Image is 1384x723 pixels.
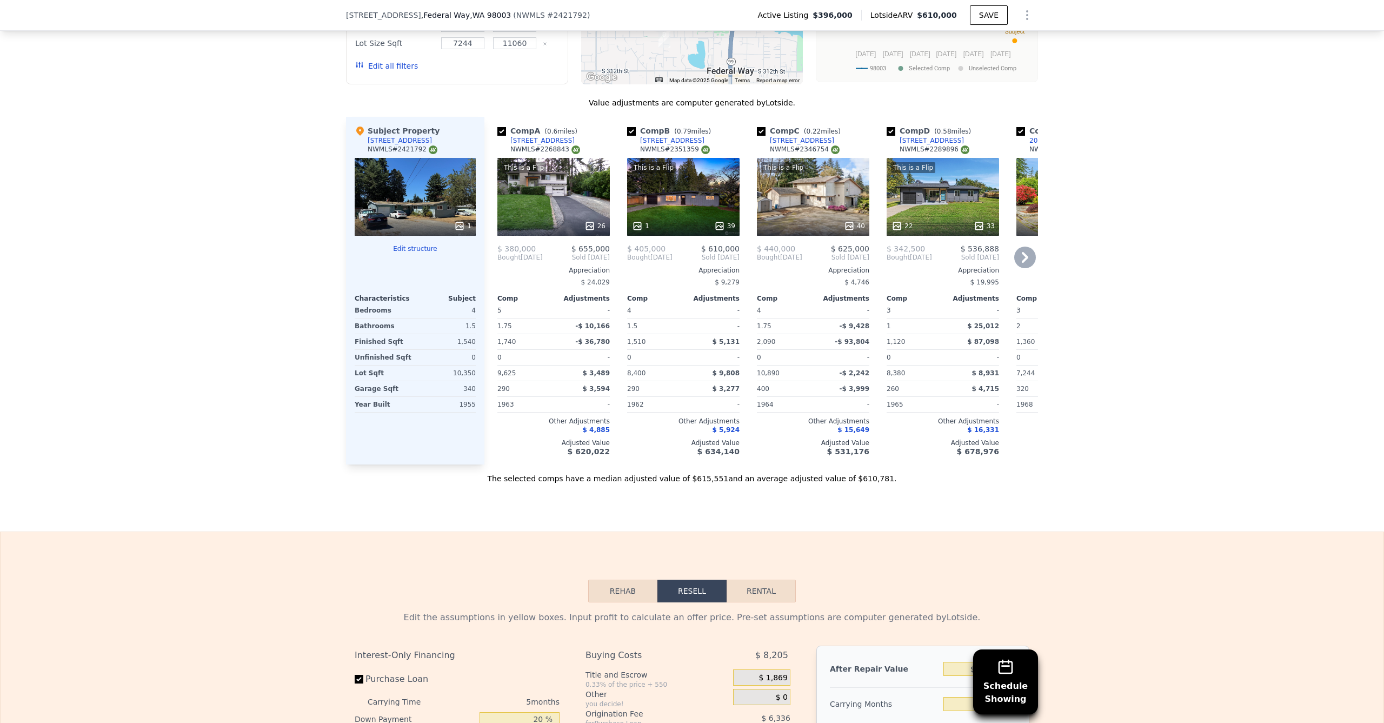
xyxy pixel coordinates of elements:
[910,50,930,58] text: [DATE]
[584,70,620,84] a: Open this area in Google Maps (opens a new window)
[575,322,610,330] span: -$ 10,166
[757,319,811,334] div: 1.75
[870,65,886,72] text: 98003
[972,385,999,393] span: $ 4,715
[776,693,788,702] span: $ 0
[887,439,999,447] div: Adjusted Value
[415,294,476,303] div: Subject
[891,162,935,173] div: This is a Flip
[887,244,925,253] span: $ 342,500
[540,128,581,135] span: ( miles)
[429,145,437,154] img: NWMLS Logo
[936,50,957,58] text: [DATE]
[1016,354,1021,361] span: 0
[1016,397,1070,412] div: 1968
[355,244,476,253] button: Edit structure
[355,611,1029,624] div: Edit the assumptions in yellow boxes. Input profit to calculate an offer price. Pre-set assumptio...
[417,366,476,381] div: 10,350
[837,426,869,434] span: $ 15,649
[497,136,575,145] a: [STREET_ADDRESS]
[497,266,610,275] div: Appreciation
[677,128,691,135] span: 0.79
[568,447,610,456] span: $ 620,022
[417,319,476,334] div: 1.5
[1016,385,1029,393] span: 320
[355,669,475,689] label: Purchase Loan
[887,253,932,262] div: [DATE]
[497,397,551,412] div: 1963
[757,307,761,314] span: 4
[585,669,729,680] div: Title and Escrow
[961,145,969,154] img: NWMLS Logo
[970,278,999,286] span: $ 19,995
[887,136,964,145] a: [STREET_ADDRESS]
[757,10,813,21] span: Active Listing
[585,689,729,700] div: Other
[683,294,740,303] div: Adjustments
[757,125,845,136] div: Comp C
[900,145,969,154] div: NWMLS # 2289896
[583,369,610,377] span: $ 3,489
[547,128,557,135] span: 0.6
[571,244,610,253] span: $ 655,000
[497,417,610,426] div: Other Adjustments
[1005,28,1025,35] text: Subject
[502,162,546,173] div: This is a Flip
[800,128,845,135] span: ( miles)
[945,303,999,318] div: -
[355,61,418,71] button: Edit all filters
[368,136,432,145] div: [STREET_ADDRESS]
[1016,307,1021,314] span: 3
[658,29,670,48] div: 30904 8th Ave S
[627,266,740,275] div: Appreciation
[757,338,775,346] span: 2,090
[943,294,999,303] div: Adjustments
[713,426,740,434] span: $ 5,924
[761,714,790,722] span: $ 6,336
[815,303,869,318] div: -
[497,244,536,253] span: $ 380,000
[1016,294,1073,303] div: Comp
[554,294,610,303] div: Adjustments
[584,70,620,84] img: Google
[713,385,740,393] span: $ 3,277
[417,397,476,412] div: 1955
[355,319,413,334] div: Bathrooms
[1016,266,1129,275] div: Appreciation
[844,221,865,231] div: 40
[497,369,516,377] span: 9,625
[840,385,869,393] span: -$ 3,999
[770,145,840,154] div: NWMLS # 2346754
[715,278,740,286] span: $ 9,279
[757,397,811,412] div: 1964
[627,244,666,253] span: $ 405,000
[870,10,917,21] span: Lotside ARV
[627,417,740,426] div: Other Adjustments
[757,417,869,426] div: Other Adjustments
[497,307,502,314] span: 5
[974,221,995,231] div: 33
[887,338,905,346] span: 1,120
[627,319,681,334] div: 1.5
[655,77,663,82] button: Keyboard shortcuts
[831,244,869,253] span: $ 625,000
[417,334,476,349] div: 1,540
[627,385,640,393] span: 290
[686,319,740,334] div: -
[831,145,840,154] img: NWMLS Logo
[686,303,740,318] div: -
[1016,338,1035,346] span: 1,360
[757,354,761,361] span: 0
[761,162,806,173] div: This is a Flip
[355,125,440,136] div: Subject Property
[1029,136,1080,145] div: 2016 S 301st Pl
[543,253,610,262] span: Sold [DATE]
[755,646,788,665] span: $ 8,205
[547,11,587,19] span: # 2421792
[627,338,646,346] span: 1,510
[835,338,869,346] span: -$ 93,804
[802,253,869,262] span: Sold [DATE]
[972,369,999,377] span: $ 8,931
[583,385,610,393] span: $ 3,594
[346,465,1038,484] div: The selected comps have a median adjusted value of $615,551 and an average adjusted value of $610...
